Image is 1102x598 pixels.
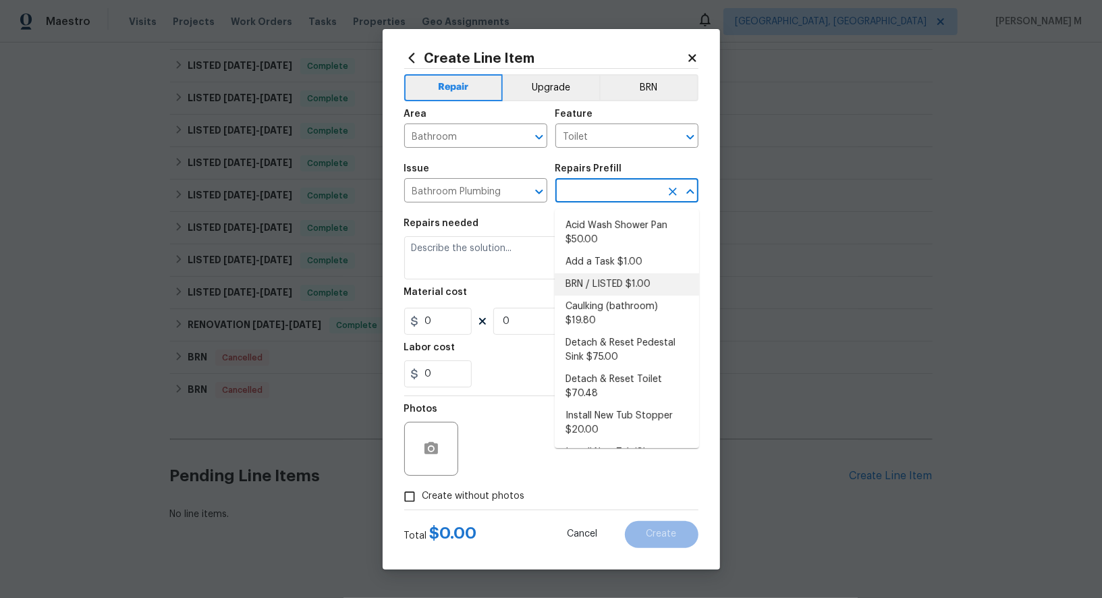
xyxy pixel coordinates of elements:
[681,128,700,146] button: Open
[422,489,525,504] span: Create without photos
[555,273,699,296] li: BRN / LISTED $1.00
[530,182,549,201] button: Open
[404,343,456,352] h5: Labor cost
[404,74,503,101] button: Repair
[404,219,479,228] h5: Repairs needed
[555,441,699,478] li: Install New Tub/Shower Door (large) $754.90
[404,164,430,173] h5: Issue
[568,529,598,539] span: Cancel
[555,109,593,119] h5: Feature
[555,215,699,251] li: Acid Wash Shower Pan $50.00
[404,51,686,65] h2: Create Line Item
[555,405,699,441] li: Install New Tub Stopper $20.00
[599,74,698,101] button: BRN
[530,128,549,146] button: Open
[555,164,622,173] h5: Repairs Prefill
[555,251,699,273] li: Add a Task $1.00
[404,288,468,297] h5: Material cost
[681,182,700,201] button: Close
[555,369,699,405] li: Detach & Reset Toilet $70.48
[646,529,677,539] span: Create
[404,404,438,414] h5: Photos
[404,109,427,119] h5: Area
[546,521,619,548] button: Cancel
[555,332,699,369] li: Detach & Reset Pedestal Sink $75.00
[625,521,698,548] button: Create
[503,74,599,101] button: Upgrade
[404,526,477,543] div: Total
[663,182,682,201] button: Clear
[430,525,477,541] span: $ 0.00
[555,296,699,332] li: Caulking (bathroom) $19.80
